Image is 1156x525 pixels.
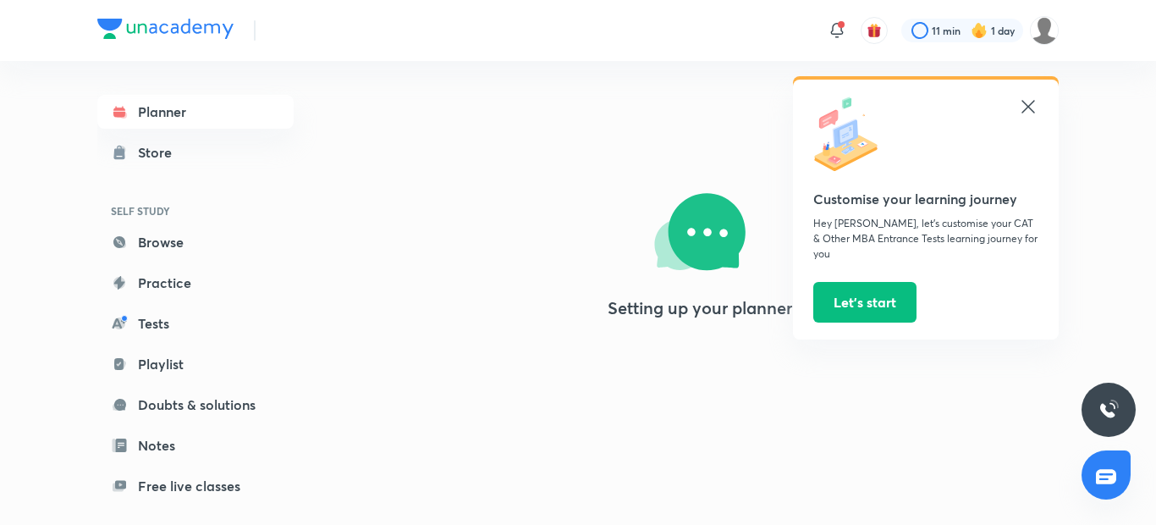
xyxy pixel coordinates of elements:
a: Company Logo [97,19,234,43]
a: Browse [97,225,294,259]
h6: SELF STUDY [97,196,294,225]
a: Doubts & solutions [97,388,294,422]
a: Practice [97,266,294,300]
a: Store [97,135,294,169]
div: Store [138,142,182,163]
a: Tests [97,307,294,340]
button: avatar [861,17,888,44]
a: Notes [97,428,294,462]
img: icon [813,97,889,173]
img: avatar [867,23,882,38]
a: Playlist [97,347,294,381]
img: Company Logo [97,19,234,39]
img: ttu [1098,400,1119,420]
a: Free live classes [97,469,294,503]
h5: Customise your learning journey [813,189,1038,209]
img: streak [971,22,988,39]
a: Planner [97,95,294,129]
p: Hey [PERSON_NAME], let’s customise your CAT & Other MBA Entrance Tests learning journey for you [813,216,1038,262]
img: chirag [1030,16,1059,45]
h4: Setting up your planner [608,298,792,318]
button: Let’s start [813,282,917,323]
